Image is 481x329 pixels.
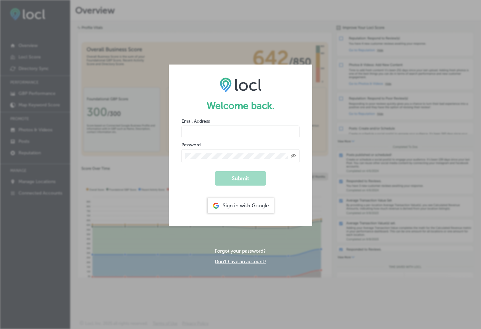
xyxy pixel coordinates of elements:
button: Submit [215,171,266,186]
img: LOCL logo [220,77,262,92]
div: Sign in with Google [208,198,274,213]
label: Email Address [181,119,210,124]
a: Don't have an account? [215,259,266,264]
label: Password [181,142,201,148]
a: Forgot your password? [215,248,266,254]
h1: Welcome back. [181,100,300,111]
span: Toggle password visibility [291,153,296,159]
